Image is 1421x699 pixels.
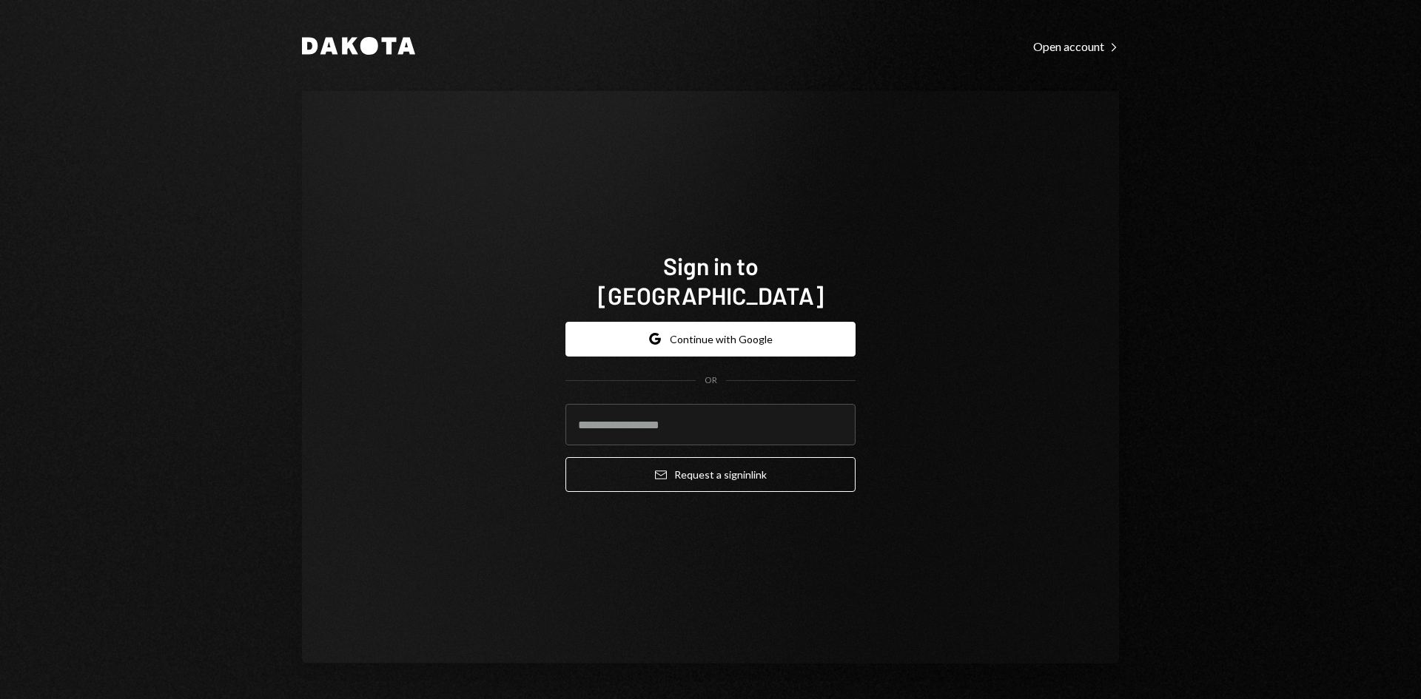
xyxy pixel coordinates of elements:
a: Open account [1033,38,1119,54]
button: Continue with Google [565,322,856,357]
div: Open account [1033,39,1119,54]
div: OR [705,374,717,387]
h1: Sign in to [GEOGRAPHIC_DATA] [565,251,856,310]
button: Request a signinlink [565,457,856,492]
